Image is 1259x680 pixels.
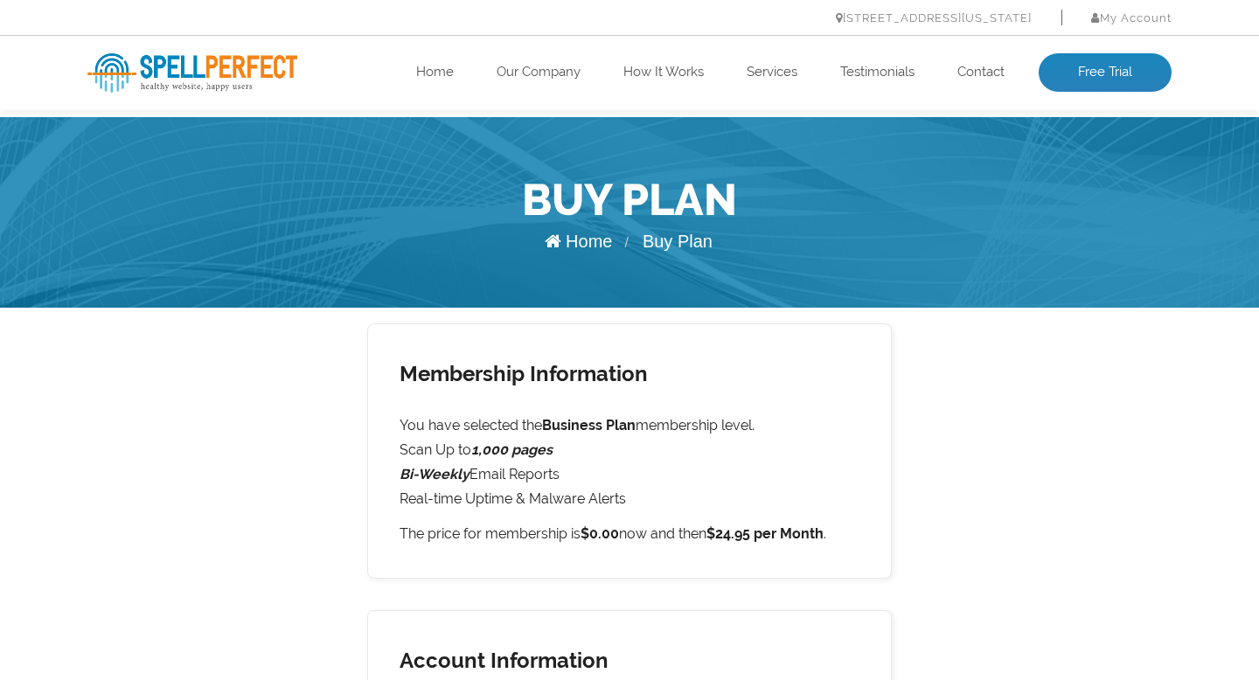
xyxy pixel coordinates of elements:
[400,487,859,511] li: Real-time Uptime & Malware Alerts
[400,642,859,679] h2: Account Information
[400,462,859,487] li: Email Reports
[400,413,859,438] p: You have selected the membership level.
[400,466,470,482] i: Bi-Weekly
[581,525,619,542] strong: $0.00
[706,525,824,542] strong: $24.95 per Month
[624,235,628,250] span: /
[87,170,1172,231] h1: Buy Plan
[471,441,553,458] strong: 1,000 pages
[643,232,713,251] span: Buy Plan
[368,324,891,392] h2: Membership Information
[545,232,612,251] a: Home
[400,438,859,462] li: Scan Up to
[542,417,636,434] strong: Business Plan
[400,522,859,546] p: The price for membership is now and then .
